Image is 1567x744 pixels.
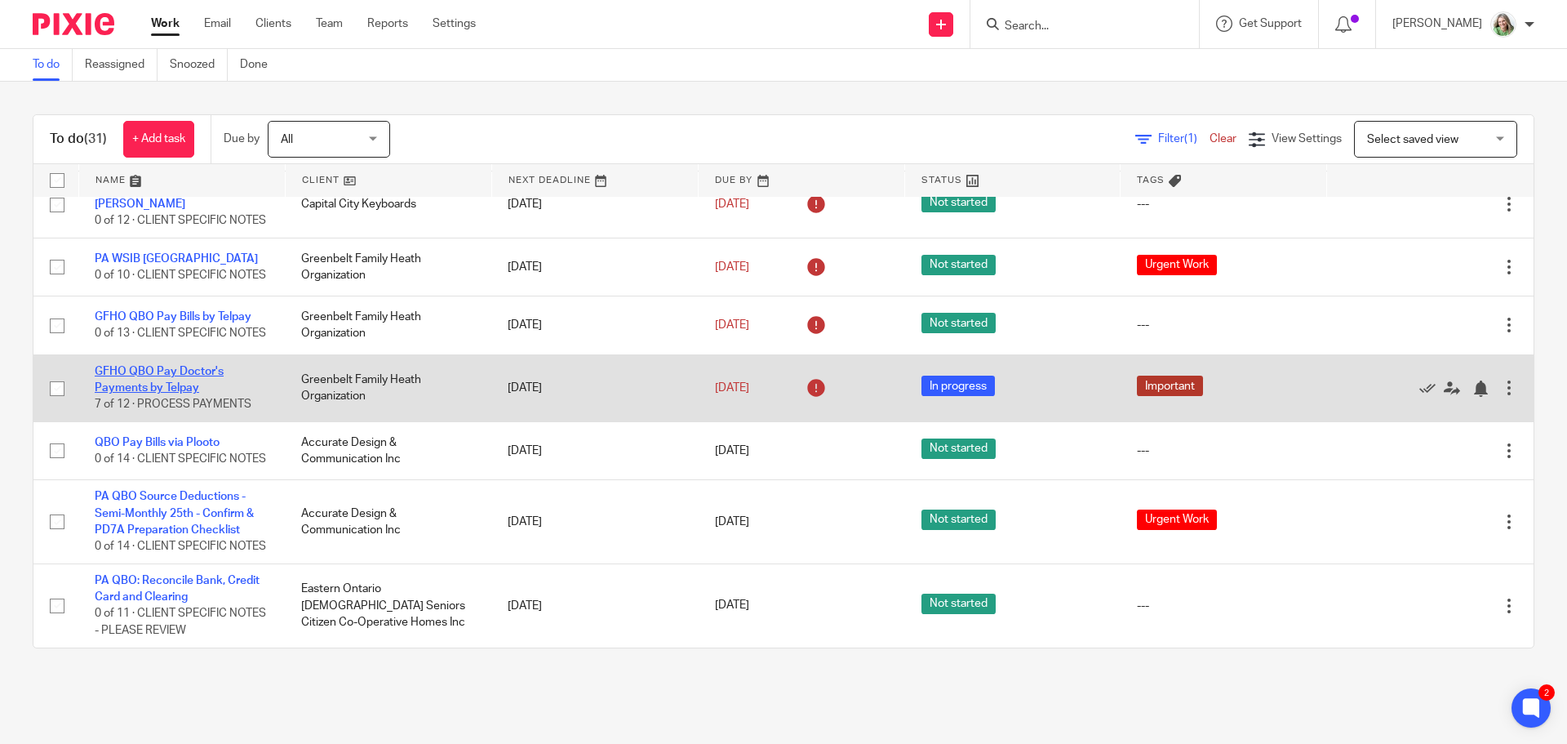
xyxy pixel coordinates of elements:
[95,366,224,394] a: GFHO QBO Pay Doctor's Payments by Telpay
[151,16,180,32] a: Work
[95,399,251,411] span: 7 of 12 · PROCESS PAYMENTS
[1137,176,1165,185] span: Tags
[1137,196,1311,212] div: ---
[33,13,114,35] img: Pixie
[1137,598,1311,614] div: ---
[1137,255,1217,275] span: Urgent Work
[285,480,491,564] td: Accurate Design & Communication Inc
[84,132,107,145] span: (31)
[921,255,996,275] span: Not started
[715,319,749,331] span: [DATE]
[491,421,698,479] td: [DATE]
[95,491,254,536] a: PA QBO Source Deductions - Semi-Monthly 25th - Confirm & PD7A Preparation Checklist
[1158,133,1210,145] span: Filter
[715,261,749,273] span: [DATE]
[921,192,996,212] span: Not started
[95,608,266,637] span: 0 of 11 · CLIENT SPECIFIC NOTES - PLEASE REVIEW
[1419,380,1444,396] a: Mark as done
[255,16,291,32] a: Clients
[281,134,293,145] span: All
[921,439,996,459] span: Not started
[715,516,749,528] span: [DATE]
[33,49,73,81] a: To do
[285,564,491,647] td: Eastern Ontario [DEMOGRAPHIC_DATA] Seniors Citizen Co-Operative Homes Inc
[921,376,995,396] span: In progress
[367,16,408,32] a: Reports
[1367,134,1458,145] span: Select saved view
[491,296,698,354] td: [DATE]
[204,16,231,32] a: Email
[491,480,698,564] td: [DATE]
[491,564,698,647] td: [DATE]
[85,49,158,81] a: Reassigned
[1272,133,1342,145] span: View Settings
[715,600,749,612] span: [DATE]
[95,541,266,553] span: 0 of 14 · CLIENT SPECIFIC NOTES
[95,453,266,465] span: 0 of 14 · CLIENT SPECIFIC NOTES
[123,121,194,158] a: + Add task
[224,131,260,147] p: Due by
[95,182,198,210] a: PA QBO Pay Bills by [PERSON_NAME]
[95,311,251,323] a: GFHO QBO Pay Bills by Telpay
[1184,133,1197,145] span: (1)
[1538,684,1555,701] div: 2
[1137,317,1311,333] div: ---
[95,575,260,603] a: PA QBO: Reconcile Bank, Credit Card and Clearing
[715,198,749,210] span: [DATE]
[921,313,996,333] span: Not started
[316,16,343,32] a: Team
[285,296,491,354] td: Greenbelt Family Heath Organization
[491,171,698,238] td: [DATE]
[285,238,491,296] td: Greenbelt Family Heath Organization
[1137,510,1217,530] span: Urgent Work
[240,49,280,81] a: Done
[1392,16,1482,32] p: [PERSON_NAME]
[491,354,698,421] td: [DATE]
[285,421,491,479] td: Accurate Design & Communication Inc
[170,49,228,81] a: Snoozed
[491,238,698,296] td: [DATE]
[921,510,996,530] span: Not started
[433,16,476,32] a: Settings
[1137,376,1203,396] span: Important
[95,253,258,265] a: PA WSIB [GEOGRAPHIC_DATA]
[921,594,996,614] span: Not started
[95,270,266,281] span: 0 of 10 · CLIENT SPECIFIC NOTES
[1003,20,1150,34] input: Search
[95,216,266,227] span: 0 of 12 · CLIENT SPECIFIC NOTES
[285,171,491,238] td: Capital City Keyboards
[95,437,220,448] a: QBO Pay Bills via Plooto
[95,328,266,340] span: 0 of 13 · CLIENT SPECIFIC NOTES
[1210,133,1236,145] a: Clear
[50,131,107,148] h1: To do
[285,354,491,421] td: Greenbelt Family Heath Organization
[1137,443,1311,459] div: ---
[715,382,749,394] span: [DATE]
[1490,11,1516,38] img: KC%20Photo.jpg
[715,445,749,457] span: [DATE]
[1239,18,1302,29] span: Get Support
